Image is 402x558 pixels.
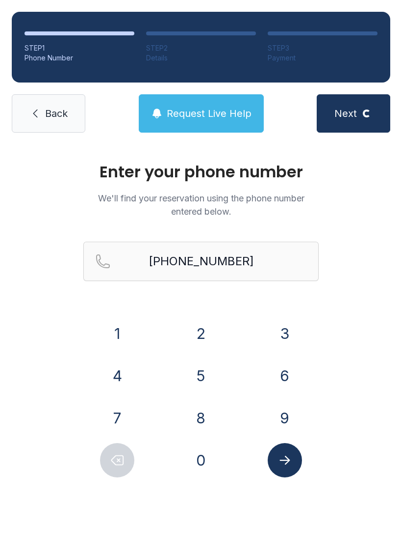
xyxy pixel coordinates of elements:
[184,443,218,477] button: 0
[268,316,302,351] button: 3
[184,316,218,351] button: 2
[184,359,218,393] button: 5
[83,192,319,218] p: We'll find your reservation using the phone number entered below.
[45,107,68,120] span: Back
[146,43,256,53] div: STEP 2
[83,164,319,180] h1: Enter your phone number
[268,359,302,393] button: 6
[268,443,302,477] button: Submit lookup form
[100,359,134,393] button: 4
[334,107,357,120] span: Next
[146,53,256,63] div: Details
[100,401,134,435] button: 7
[268,43,377,53] div: STEP 3
[268,401,302,435] button: 9
[83,242,319,281] input: Reservation phone number
[25,53,134,63] div: Phone Number
[100,443,134,477] button: Delete number
[167,107,251,120] span: Request Live Help
[100,316,134,351] button: 1
[25,43,134,53] div: STEP 1
[184,401,218,435] button: 8
[268,53,377,63] div: Payment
